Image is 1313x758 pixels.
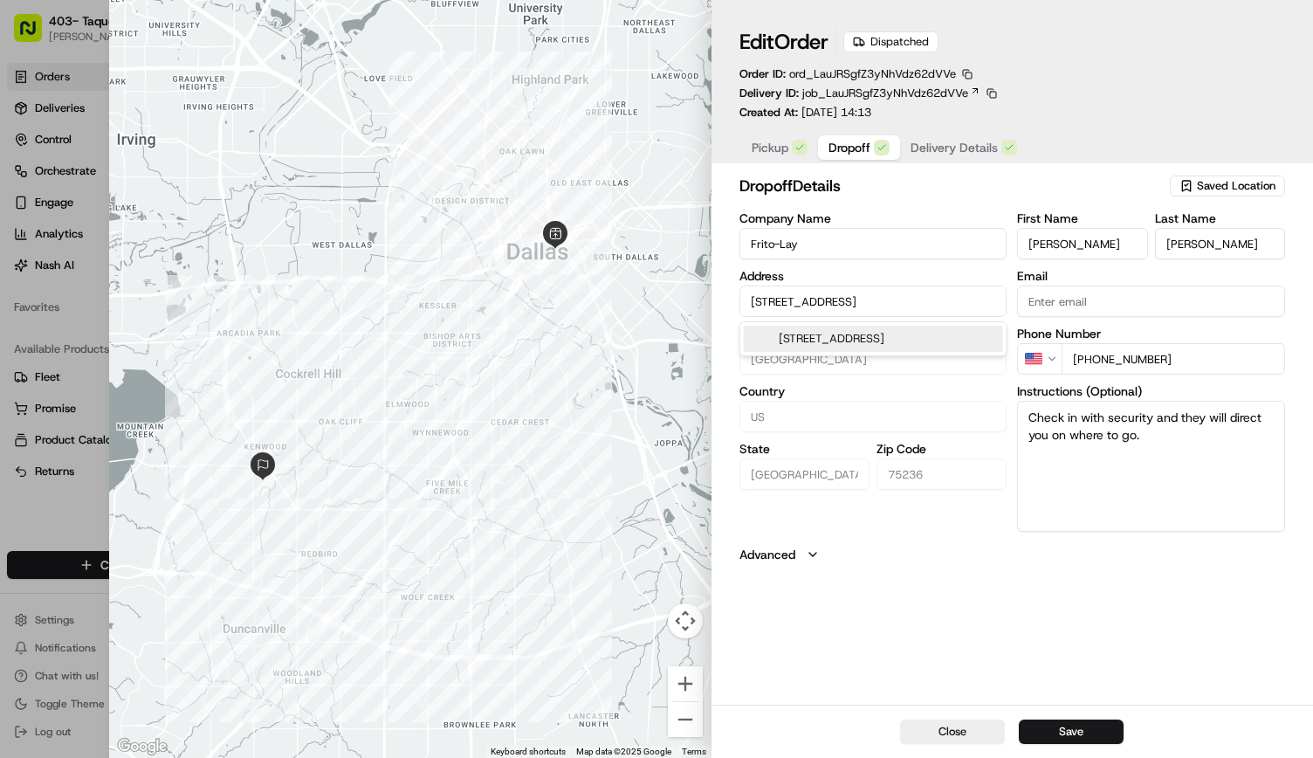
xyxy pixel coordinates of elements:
div: We're available if you need us! [59,183,221,197]
div: Delivery ID: [739,86,1000,101]
span: Knowledge Base [35,252,134,270]
div: Start new chat [59,166,286,183]
span: [DATE] 14:13 [801,105,871,120]
button: Close [900,720,1005,744]
input: Enter last name [1155,228,1285,259]
label: Country [739,385,1007,397]
span: Delivery Details [911,139,998,156]
a: job_LauJRSgfZ3yNhVdz62dVVe [802,86,980,101]
input: Enter first name [1017,228,1147,259]
button: Map camera controls [668,603,703,638]
a: Terms (opens in new tab) [682,747,706,756]
label: Last Name [1155,212,1285,224]
button: Keyboard shortcuts [491,746,566,758]
span: Map data ©2025 Google [576,747,671,756]
input: Enter state [739,458,870,490]
input: Enter zip code [876,458,1007,490]
label: Company Name [739,212,1007,224]
label: Email [1017,270,1285,282]
button: Saved Location [1170,174,1285,198]
p: Created At: [739,105,871,121]
span: Dropoff [828,139,870,156]
h2: dropoff Details [739,174,1166,198]
input: Enter country [739,401,1007,432]
input: 3548 Duncanville Rd, Dallas, TX 75236, USA [739,286,1007,317]
h1: Edit [739,28,828,56]
input: Enter company name [739,228,1007,259]
label: First Name [1017,212,1147,224]
button: Zoom out [668,702,703,737]
p: Order ID: [739,66,956,82]
div: 💻 [148,254,162,268]
a: Open this area in Google Maps (opens a new window) [113,735,171,758]
label: Address [739,270,1007,282]
div: 📗 [17,254,31,268]
label: Advanced [739,546,795,563]
button: Zoom in [668,666,703,701]
a: 📗Knowledge Base [10,245,141,277]
button: Advanced [739,546,1285,563]
a: 💻API Documentation [141,245,287,277]
span: Pylon [174,295,211,308]
input: Got a question? Start typing here... [45,112,314,130]
label: Zip Code [876,443,1007,455]
input: Enter phone number [1062,343,1285,375]
span: job_LauJRSgfZ3yNhVdz62dVVe [802,86,968,101]
img: Nash [17,17,52,52]
p: Welcome 👋 [17,69,318,97]
div: Dispatched [843,31,938,52]
label: Instructions (Optional) [1017,385,1285,397]
input: Enter city [739,343,1007,375]
label: State [739,443,870,455]
span: Order [774,28,828,56]
button: Start new chat [297,171,318,192]
button: Save [1019,720,1124,744]
img: 1736555255976-a54dd68f-1ca7-489b-9aae-adbdc363a1c4 [17,166,49,197]
span: Pickup [752,139,788,156]
img: Google [113,735,171,758]
span: API Documentation [165,252,280,270]
span: ord_LauJRSgfZ3yNhVdz62dVVe [789,66,956,81]
div: Suggestions [739,321,1007,356]
span: Saved Location [1197,178,1275,194]
div: [STREET_ADDRESS] [744,326,1003,352]
textarea: Check in with security and they will direct you on where to go. [1017,401,1285,532]
input: Enter email [1017,286,1285,317]
a: Powered byPylon [123,294,211,308]
label: Phone Number [1017,327,1285,340]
